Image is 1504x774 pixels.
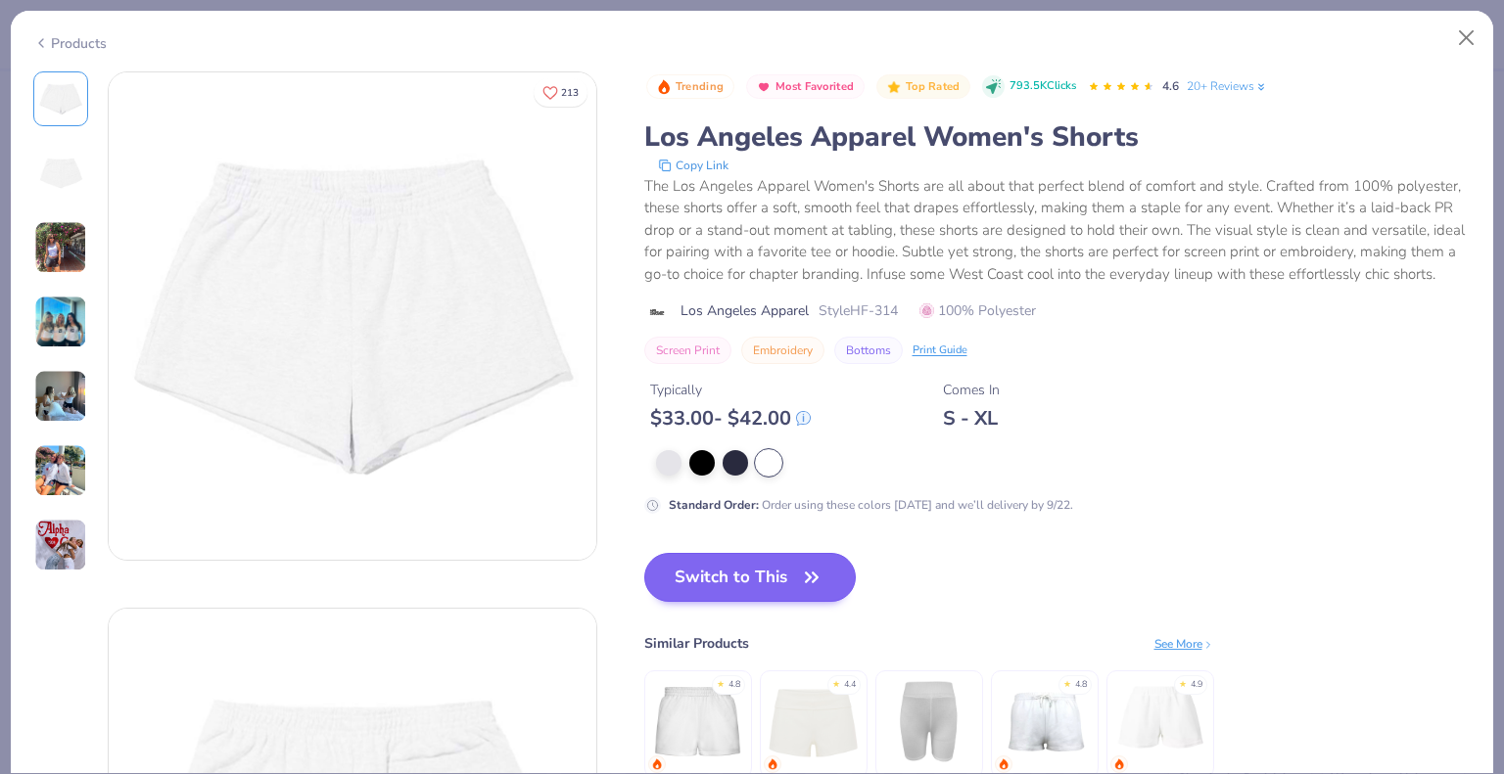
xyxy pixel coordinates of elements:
[1010,78,1076,95] span: 793.5K Clicks
[767,674,860,767] img: Fresh Prints Lindsey Fold-over Lounge Shorts
[644,553,857,602] button: Switch to This
[844,678,856,692] div: 4.4
[34,444,87,497] img: User generated content
[1179,678,1187,686] div: ★
[876,74,970,100] button: Badge Button
[651,674,744,767] img: Fresh Prints Miami Heavyweight Shorts
[34,370,87,423] img: User generated content
[819,300,898,321] span: Style HF-314
[913,342,967,359] div: Print Guide
[1088,71,1154,103] div: 4.6 Stars
[37,75,84,122] img: Front
[644,175,1472,286] div: The Los Angeles Apparel Women's Shorts are all about that perfect blend of comfort and style. Cra...
[919,300,1036,321] span: 100% Polyester
[741,337,824,364] button: Embroidery
[746,74,865,100] button: Badge Button
[109,72,596,560] img: Front
[644,337,731,364] button: Screen Print
[906,81,961,92] span: Top Rated
[886,79,902,95] img: Top Rated sort
[1063,678,1071,686] div: ★
[1113,758,1125,770] img: trending.gif
[1154,635,1214,653] div: See More
[998,674,1091,767] img: Fresh Prints Madison Shorts
[1113,674,1206,767] img: Fresh Prints Terry Shorts
[34,296,87,348] img: User generated content
[998,758,1010,770] img: trending.gif
[882,674,975,767] img: Fresh Prints Beverly Ribbed Biker shorts
[656,79,672,95] img: Trending sort
[33,33,107,54] div: Products
[1187,77,1268,95] a: 20+ Reviews
[832,678,840,686] div: ★
[1162,78,1179,94] span: 4.6
[676,81,724,92] span: Trending
[34,519,87,571] img: User generated content
[669,497,759,513] strong: Standard Order :
[646,74,734,100] button: Badge Button
[669,496,1073,514] div: Order using these colors [DATE] and we’ll delivery by 9/22.
[775,81,854,92] span: Most Favorited
[644,633,749,654] div: Similar Products
[644,118,1472,156] div: Los Angeles Apparel Women's Shorts
[34,221,87,274] img: User generated content
[728,678,740,692] div: 4.8
[756,79,772,95] img: Most Favorited sort
[943,380,1000,400] div: Comes In
[767,758,778,770] img: trending.gif
[650,406,811,431] div: $ 33.00 - $ 42.00
[534,78,587,107] button: Like
[652,156,734,175] button: copy to clipboard
[651,758,663,770] img: trending.gif
[650,380,811,400] div: Typically
[561,88,579,98] span: 213
[37,150,84,197] img: Back
[943,406,1000,431] div: S - XL
[1448,20,1485,57] button: Close
[644,304,671,320] img: brand logo
[681,300,809,321] span: Los Angeles Apparel
[834,337,903,364] button: Bottoms
[1075,678,1087,692] div: 4.8
[717,678,725,686] div: ★
[1191,678,1202,692] div: 4.9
